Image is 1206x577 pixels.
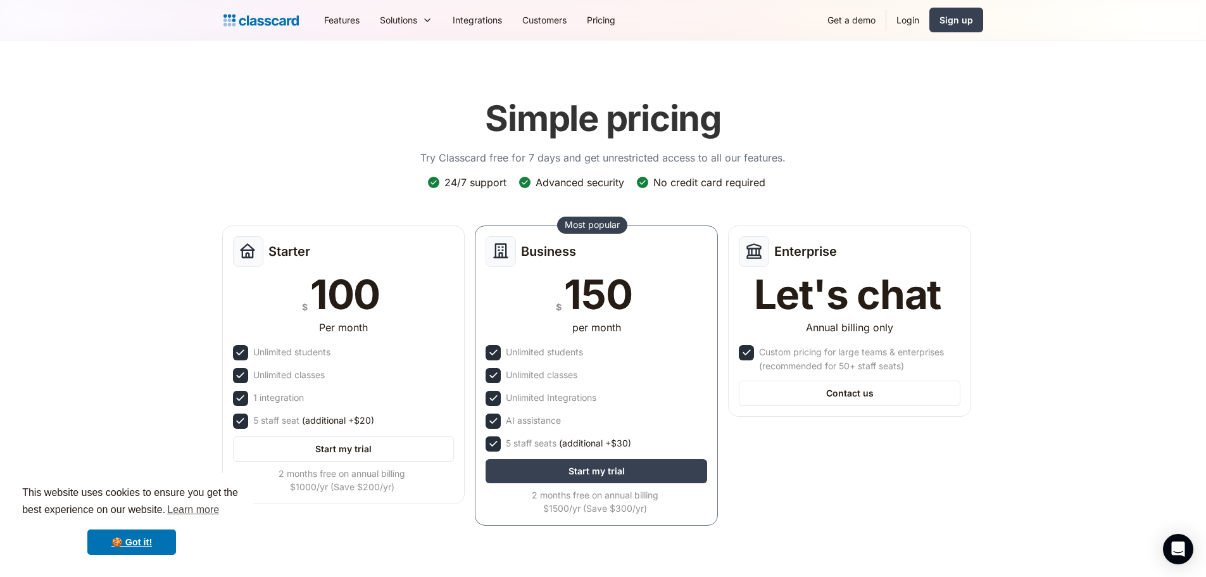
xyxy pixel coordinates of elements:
[233,467,452,493] div: 2 months free on annual billing $1000/yr (Save $200/yr)
[302,299,308,315] div: $
[559,436,631,450] span: (additional +$30)
[506,391,596,405] div: Unlimited Integrations
[302,414,374,428] span: (additional +$20)
[486,488,705,515] div: 2 months free on annual billing $1500/yr (Save $300/yr)
[506,345,583,359] div: Unlimited students
[310,274,380,315] div: 100
[806,320,893,335] div: Annual billing only
[739,381,960,406] a: Contact us
[443,6,512,34] a: Integrations
[506,414,561,428] div: AI assistance
[572,320,621,335] div: per month
[420,150,786,165] p: Try Classcard free for 7 days and get unrestricted access to all our features.
[319,320,368,335] div: Per month
[565,219,620,231] div: Most popular
[233,436,455,462] a: Start my trial
[253,368,325,382] div: Unlimited classes
[1163,534,1193,564] div: Open Intercom Messenger
[759,345,958,373] div: Custom pricing for large teams & enterprises (recommended for 50+ staff seats)
[817,6,886,34] a: Get a demo
[253,414,374,428] div: 5 staff seat
[506,436,631,450] div: 5 staff seats
[653,175,765,189] div: No credit card required
[556,299,562,315] div: $
[536,175,624,189] div: Advanced security
[22,485,241,519] span: This website uses cookies to ensure you get the best experience on our website.
[506,368,577,382] div: Unlimited classes
[370,6,443,34] div: Solutions
[268,244,310,259] h2: Starter
[223,11,299,29] a: home
[380,13,417,27] div: Solutions
[10,473,253,567] div: cookieconsent
[486,459,707,483] a: Start my trial
[314,6,370,34] a: Features
[929,8,983,32] a: Sign up
[521,244,576,259] h2: Business
[754,274,941,315] div: Let's chat
[444,175,506,189] div: 24/7 support
[165,500,221,519] a: learn more about cookies
[886,6,929,34] a: Login
[774,244,837,259] h2: Enterprise
[253,391,304,405] div: 1 integration
[512,6,577,34] a: Customers
[253,345,330,359] div: Unlimited students
[87,529,176,555] a: dismiss cookie message
[577,6,625,34] a: Pricing
[564,274,632,315] div: 150
[485,98,721,140] h1: Simple pricing
[939,13,973,27] div: Sign up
